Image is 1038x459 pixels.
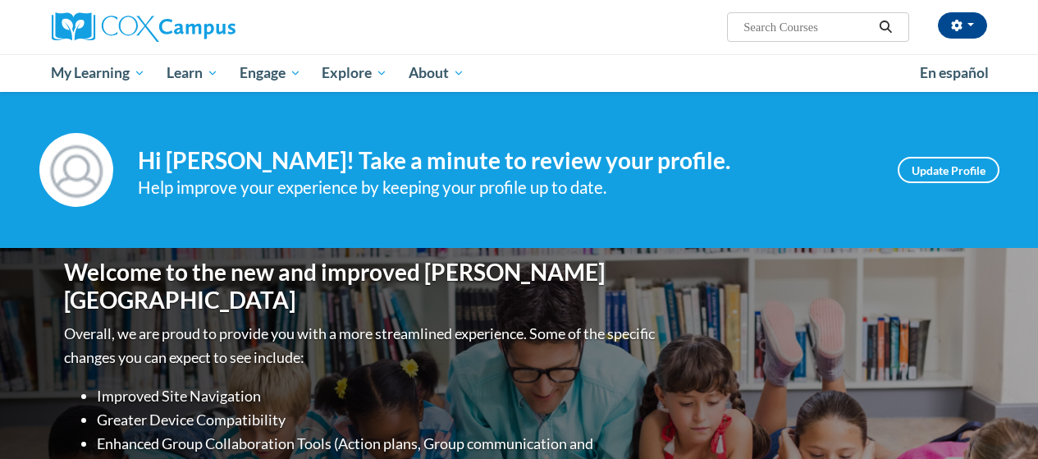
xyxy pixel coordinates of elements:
[167,63,218,83] span: Learn
[240,63,301,83] span: Engage
[52,12,235,42] img: Cox Campus
[920,64,989,81] span: En español
[138,147,873,175] h4: Hi [PERSON_NAME]! Take a minute to review your profile.
[409,63,464,83] span: About
[138,174,873,201] div: Help improve your experience by keeping your profile up to date.
[39,54,999,92] div: Main menu
[898,157,999,183] a: Update Profile
[398,54,475,92] a: About
[909,56,999,90] a: En español
[938,12,987,39] button: Account Settings
[229,54,312,92] a: Engage
[64,322,659,369] p: Overall, we are proud to provide you with a more streamlined experience. Some of the specific cha...
[873,17,898,37] button: Search
[97,384,659,408] li: Improved Site Navigation
[972,393,1025,446] iframe: Button to launch messaging window
[52,12,347,42] a: Cox Campus
[742,17,873,37] input: Search Courses
[156,54,229,92] a: Learn
[322,63,387,83] span: Explore
[97,408,659,432] li: Greater Device Compatibility
[311,54,398,92] a: Explore
[41,54,157,92] a: My Learning
[39,133,113,207] img: Profile Image
[64,259,659,314] h1: Welcome to the new and improved [PERSON_NAME][GEOGRAPHIC_DATA]
[51,63,145,83] span: My Learning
